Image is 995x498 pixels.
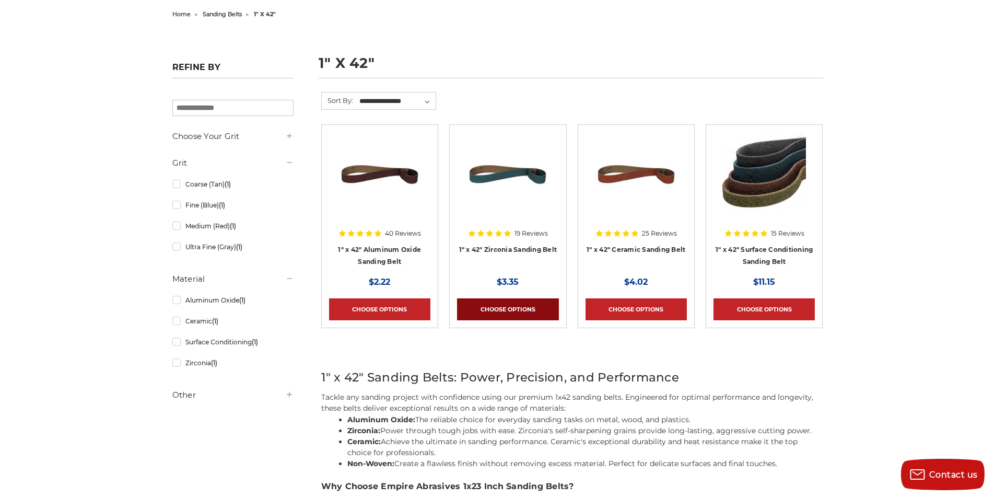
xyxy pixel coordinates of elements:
a: 1" x 42" Ceramic Belt [586,132,687,234]
span: (1) [212,317,218,325]
label: Sort By: [322,92,353,108]
a: Choose Options [457,298,558,320]
a: Medium (Red) [172,217,294,235]
span: 19 Reviews [514,230,548,237]
a: Choose Options [586,298,687,320]
span: (1) [252,338,258,346]
h5: Material [172,273,294,285]
a: 1" x 42" Aluminum Oxide Sanding Belt [338,246,421,265]
img: 1"x42" Surface Conditioning Sanding Belts [722,132,806,216]
span: 40 Reviews [385,230,421,237]
a: Coarse (Tan) [172,175,294,193]
li: Achieve the ultimate in sanding performance. Ceramic's exceptional durability and heat resistance... [347,436,823,458]
a: 1" x 42" Aluminum Oxide Belt [329,132,430,234]
a: 1" x 42" Ceramic Sanding Belt [587,246,685,253]
span: (1) [211,359,217,367]
a: Choose Options [713,298,815,320]
a: Zirconia [172,354,294,372]
h5: Other [172,389,294,401]
img: 1" x 42" Ceramic Belt [594,132,678,216]
button: Contact us [901,459,985,490]
a: Fine (Blue) [172,196,294,214]
li: Power through tough jobs with ease. Zirconia's self-sharpening grains provide long-lasting, aggre... [347,425,823,436]
span: $4.02 [624,277,648,287]
span: (1) [239,296,245,304]
span: 25 Reviews [642,230,677,237]
h2: 1" x 42" Sanding Belts: Power, Precision, and Performance [321,368,823,387]
img: 1" x 42" Aluminum Oxide Belt [338,132,422,216]
li: Create a flawless finish without removing excess material. Perfect for delicate surfaces and fina... [347,458,823,469]
li: The reliable choice for everyday sanding tasks on metal, wood, and plastics. [347,414,823,425]
a: 1"x42" Surface Conditioning Sanding Belts [713,132,815,234]
span: (1) [219,201,225,209]
a: Choose Options [329,298,430,320]
a: Aluminum Oxide [172,291,294,309]
p: Tackle any sanding project with confidence using our premium 1x42 sanding belts. Engineered for o... [321,392,823,414]
a: Ultra Fine (Gray) [172,238,294,256]
span: (1) [236,243,242,251]
span: 1" x 42" [254,10,276,18]
span: $11.15 [753,277,775,287]
h5: Refine by [172,62,294,78]
h1: 1" x 42" [319,56,823,78]
strong: Aluminum Oxide: [347,415,415,424]
a: 1" x 42" Zirconia Belt [457,132,558,234]
a: 1" x 42" Zirconia Sanding Belt [459,246,557,253]
a: home [172,10,191,18]
a: Surface Conditioning [172,333,294,351]
h3: Why Choose Empire Abrasives 1x23 Inch Sanding Belts? [321,480,823,493]
strong: Non-Woven: [347,459,394,468]
a: sanding belts [203,10,242,18]
span: (1) [230,222,236,230]
span: Contact us [929,470,978,480]
strong: Zirconia: [347,426,380,435]
h5: Choose Your Grit [172,130,294,143]
span: $2.22 [369,277,390,287]
h5: Grit [172,157,294,169]
a: 1" x 42" Surface Conditioning Sanding Belt [716,246,813,265]
select: Sort By: [358,94,436,109]
strong: Ceramic: [347,437,381,446]
img: 1" x 42" Zirconia Belt [466,132,549,216]
span: $3.35 [497,277,519,287]
a: Ceramic [172,312,294,330]
span: (1) [225,180,231,188]
span: 15 Reviews [771,230,804,237]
